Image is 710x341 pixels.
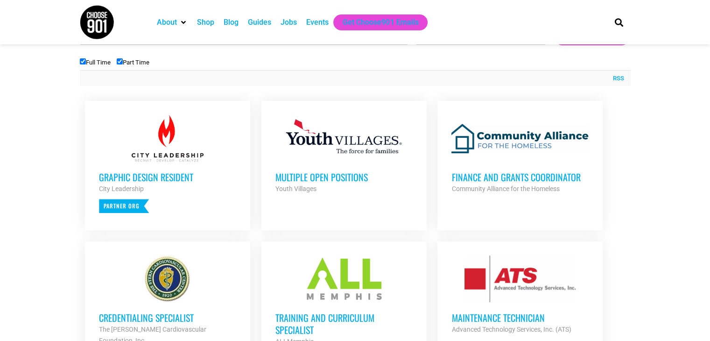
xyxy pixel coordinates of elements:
a: Finance and Grants Coordinator Community Alliance for the Homeless [437,101,603,208]
a: Graphic Design Resident City Leadership Partner Org [85,101,250,227]
h3: Graphic Design Resident [99,171,236,183]
strong: Community Alliance for the Homeless [451,185,559,192]
strong: Advanced Technology Services, Inc. (ATS) [451,326,571,333]
label: Part Time [117,59,149,66]
h3: Credentialing Specialist [99,312,236,324]
h3: Multiple Open Positions [275,171,413,183]
label: Full Time [80,59,111,66]
a: Jobs [281,17,297,28]
a: Guides [248,17,271,28]
h3: Maintenance Technician [451,312,589,324]
a: Multiple Open Positions Youth Villages [261,101,427,208]
div: Search [611,14,626,30]
h3: Training and Curriculum Specialist [275,312,413,336]
strong: Youth Villages [275,185,316,192]
a: About [157,17,177,28]
a: Events [306,17,329,28]
nav: Main nav [152,14,598,30]
a: Shop [197,17,214,28]
strong: City Leadership [99,185,144,192]
a: Blog [224,17,239,28]
p: Partner Org [99,199,149,213]
a: RSS [608,74,624,83]
h3: Finance and Grants Coordinator [451,171,589,183]
div: About [152,14,192,30]
input: Part Time [117,58,123,64]
input: Full Time [80,58,86,64]
a: Get Choose901 Emails [343,17,418,28]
